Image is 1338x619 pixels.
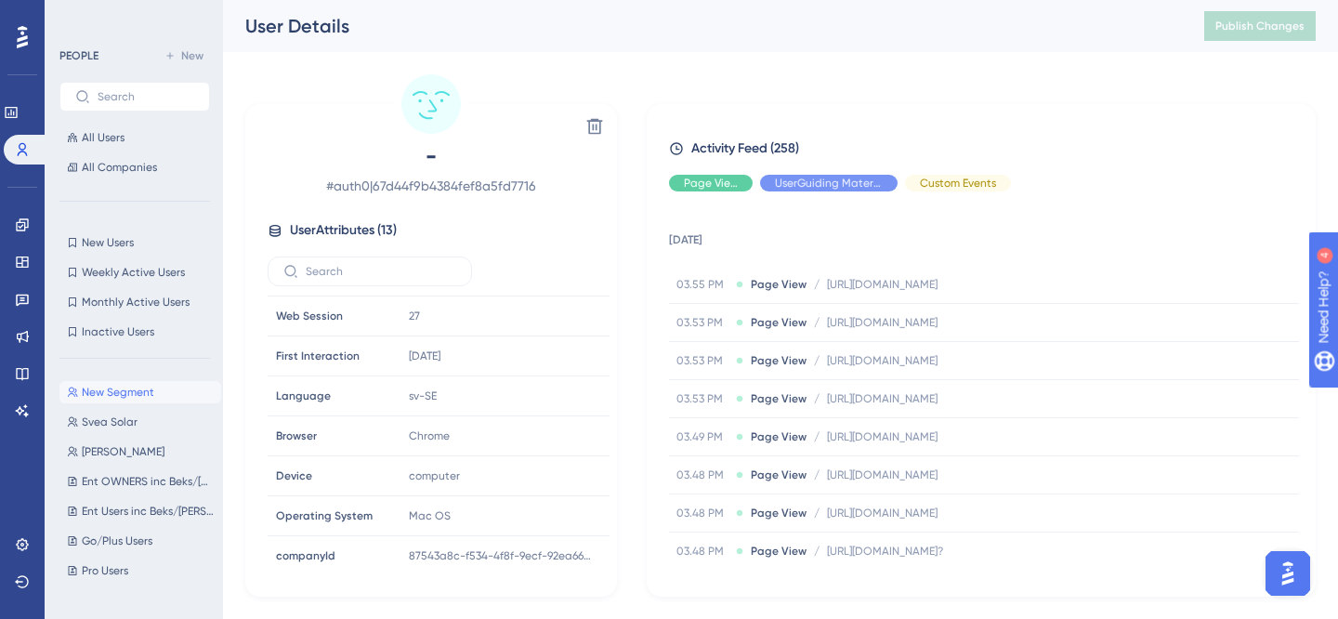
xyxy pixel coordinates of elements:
span: Custom Events [920,176,996,191]
span: Page View [684,176,738,191]
span: sv-SE [409,389,437,403]
span: Activity Feed (258) [691,138,799,160]
span: [URL][DOMAIN_NAME] [827,353,938,368]
span: Page View [751,277,807,292]
button: All Users [59,126,210,149]
button: New Users [59,231,210,254]
div: 4 [129,9,135,24]
button: Ent Users inc Beks/[PERSON_NAME] [59,500,221,522]
span: Page View [751,391,807,406]
button: Weekly Active Users [59,261,210,283]
span: 03.48 PM [676,506,728,520]
span: All Users [82,130,125,145]
span: 27 [409,309,420,323]
span: / [814,277,820,292]
span: 03.48 PM [676,468,728,482]
span: 03.53 PM [676,353,728,368]
span: New Segment [82,385,154,400]
span: 03.48 PM [676,544,728,559]
span: All Companies [82,160,157,175]
span: New [181,48,203,63]
button: New [158,45,210,67]
span: / [814,353,820,368]
span: Page View [751,506,807,520]
span: [URL][DOMAIN_NAME]? [827,544,943,559]
time: [DATE] [409,349,440,362]
div: User Details [245,13,1158,39]
span: 03.53 PM [676,315,728,330]
span: Page View [751,353,807,368]
span: Device [276,468,312,483]
span: [URL][DOMAIN_NAME] [827,391,938,406]
span: companyId [276,548,335,563]
span: Publish Changes [1215,19,1305,33]
span: 87543a8c-f534-4f8f-9ecf-92ea664802e9 [409,548,595,563]
iframe: UserGuiding AI Assistant Launcher [1260,546,1316,601]
span: [URL][DOMAIN_NAME] [827,277,938,292]
button: [PERSON_NAME] [59,441,221,463]
span: First Interaction [276,349,360,363]
span: / [814,429,820,444]
span: Page View [751,544,807,559]
span: / [814,315,820,330]
span: Ent OWNERS inc Beks/[PERSON_NAME] [82,474,214,489]
span: Weekly Active Users [82,265,185,280]
span: UserGuiding Material [775,176,883,191]
span: 03.55 PM [676,277,728,292]
span: [URL][DOMAIN_NAME] [827,315,938,330]
span: Go/Plus Users [82,533,152,548]
button: Publish Changes [1204,11,1316,41]
span: - [268,141,595,171]
span: 03.49 PM [676,429,728,444]
span: [URL][DOMAIN_NAME] [827,468,938,482]
button: New Segment [59,381,221,403]
button: Inactive Users [59,321,210,343]
button: Go/Plus Users [59,530,221,552]
span: Page View [751,315,807,330]
span: Monthly Active Users [82,295,190,309]
button: All Companies [59,156,210,178]
input: Search [98,90,194,103]
span: User Attributes ( 13 ) [290,219,397,242]
span: Svea Solar [82,415,138,429]
span: Page View [751,429,807,444]
span: / [814,468,820,482]
span: Pro Users [82,563,128,578]
td: [DATE] [669,206,1299,266]
span: / [814,544,820,559]
span: New Users [82,235,134,250]
span: / [814,391,820,406]
span: Inactive Users [82,324,154,339]
button: Svea Solar [59,411,221,433]
span: # auth0|67d44f9b4384fef8a5fd7716 [268,175,595,197]
span: [URL][DOMAIN_NAME] [827,429,938,444]
input: Search [306,265,456,278]
span: [URL][DOMAIN_NAME] [827,506,938,520]
span: / [814,506,820,520]
button: Monthly Active Users [59,291,210,313]
span: Language [276,389,331,403]
span: [PERSON_NAME] [82,444,164,459]
span: Need Help? [44,5,116,27]
span: Ent Users inc Beks/[PERSON_NAME] [82,504,214,519]
span: Operating System [276,508,373,523]
span: Web Session [276,309,343,323]
div: PEOPLE [59,48,98,63]
span: computer [409,468,460,483]
span: Mac OS [409,508,451,523]
span: Page View [751,468,807,482]
button: Ent OWNERS inc Beks/[PERSON_NAME] [59,470,221,493]
span: Chrome [409,428,450,443]
span: 03.53 PM [676,391,728,406]
span: Browser [276,428,317,443]
button: Pro Users [59,560,221,582]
